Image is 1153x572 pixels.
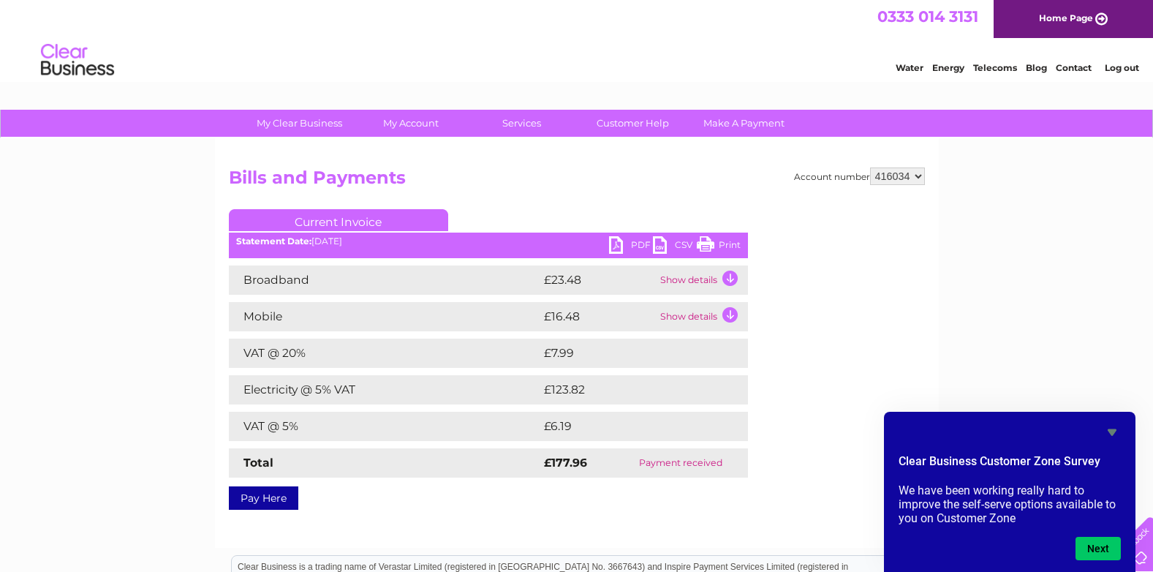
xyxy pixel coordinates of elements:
[614,448,747,478] td: Payment received
[229,375,540,404] td: Electricity @ 5% VAT
[236,236,311,247] b: Statement Date:
[653,236,697,257] a: CSV
[657,266,748,295] td: Show details
[229,412,540,441] td: VAT @ 5%
[1105,62,1139,73] a: Log out
[697,236,741,257] a: Print
[243,456,273,470] strong: Total
[609,236,653,257] a: PDF
[896,62,923,73] a: Water
[973,62,1017,73] a: Telecoms
[350,110,471,137] a: My Account
[794,168,925,185] div: Account number
[877,7,978,26] a: 0333 014 3131
[540,412,712,441] td: £6.19
[657,302,748,331] td: Show details
[232,8,923,71] div: Clear Business is a trading name of Verastar Limited (registered in [GEOGRAPHIC_DATA] No. 3667643...
[40,38,115,83] img: logo.png
[229,209,448,231] a: Current Invoice
[684,110,804,137] a: Make A Payment
[544,456,587,470] strong: £177.96
[229,302,540,331] td: Mobile
[899,453,1121,478] h2: Clear Business Customer Zone Survey
[540,375,721,404] td: £123.82
[540,339,714,368] td: £7.99
[540,302,657,331] td: £16.48
[899,483,1121,525] p: We have been working really hard to improve the self-serve options available to you on Customer Zone
[239,110,360,137] a: My Clear Business
[1103,424,1121,441] button: Hide survey
[1075,537,1121,560] button: Next question
[932,62,964,73] a: Energy
[899,424,1121,560] div: Clear Business Customer Zone Survey
[229,339,540,368] td: VAT @ 20%
[1026,62,1047,73] a: Blog
[1056,62,1092,73] a: Contact
[229,266,540,295] td: Broadband
[540,266,657,295] td: £23.48
[461,110,582,137] a: Services
[229,168,925,195] h2: Bills and Payments
[229,236,748,247] div: [DATE]
[229,486,298,510] a: Pay Here
[572,110,693,137] a: Customer Help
